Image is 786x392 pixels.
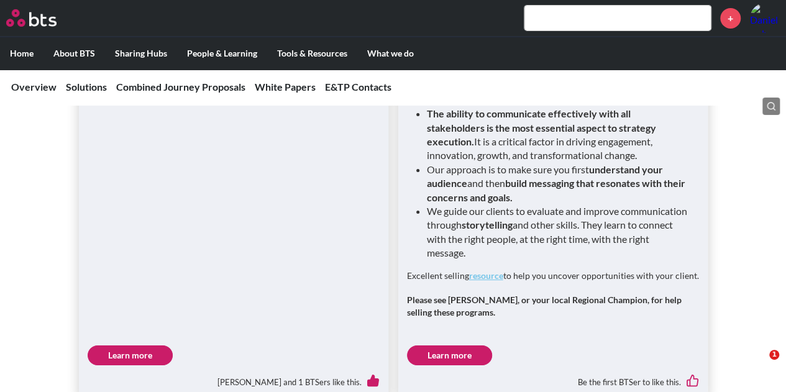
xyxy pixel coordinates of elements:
label: About BTS [43,37,105,70]
a: + [720,8,741,29]
div: Be the first BTSer to like this. [407,365,699,391]
div: [PERSON_NAME] and 1 BTSers like this. [88,365,380,391]
iframe: Intercom live chat [744,350,774,380]
li: It is a critical factor in driving engagement, innovation, growth, and transformational change. [427,107,689,163]
a: Learn more [407,345,492,365]
strong: Please see [PERSON_NAME], or your local Regional Champion, for help selling these programs. [407,294,682,317]
a: Learn more [88,345,173,365]
p: Excellent selling to help you uncover opportunities with your client. [407,270,699,282]
label: What we do [357,37,424,70]
span: 1 [769,350,779,360]
strong: build messaging that resonates with their concerns and goals. [427,177,685,203]
a: Combined Journey Proposals [116,81,245,93]
img: BTS Logo [6,9,57,27]
li: Our approach is to make sure you first and then [427,163,689,204]
a: Go home [6,9,80,27]
label: Tools & Resources [267,37,357,70]
a: White Papers [255,81,316,93]
a: E&TP Contacts [325,81,391,93]
strong: promote inclusiveness, create understanding, build alignment and inspire others to reach great bu... [427,66,688,106]
img: Daniel Calvo [750,3,780,33]
a: Solutions [66,81,107,93]
label: People & Learning [177,37,267,70]
strong: The ability to communicate effectively with all stakeholders is the most essential aspect to stra... [427,107,656,147]
label: Sharing Hubs [105,37,177,70]
a: Overview [11,81,57,93]
strong: storytelling [462,219,513,230]
a: Profile [750,3,780,33]
li: We guide our clients to evaluate and improve communication through and other skills. They learn t... [427,204,689,260]
a: resource [469,270,503,281]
